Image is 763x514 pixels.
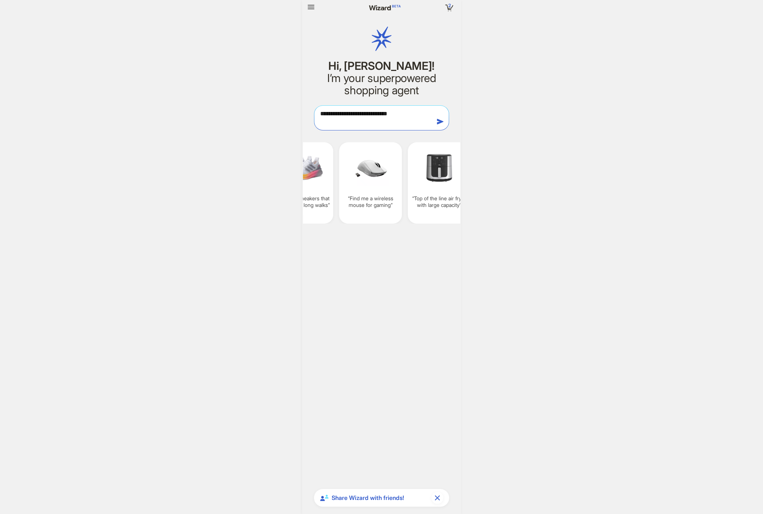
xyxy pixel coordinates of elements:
[314,489,449,507] div: Share Wizard with friends!
[448,3,451,8] span: 2
[332,494,428,502] span: Share Wizard with friends!
[342,195,399,208] q: Find me a wireless mouse for gaming
[314,72,449,96] h2: I’m your superpowered shopping agent
[411,195,468,208] q: Top of the line air fryer with large capacity
[408,142,471,224] div: Top of the line air fryer with large capacity
[342,147,399,189] img: Find%20me%20a%20wireless%20mouse%20for%20gaming-715c5ba0.png
[314,60,449,72] h1: Hi, [PERSON_NAME]!
[339,142,402,224] div: Find me a wireless mouse for gaming
[411,147,468,189] img: Top%20of%20the%20line%20air%20fryer%20with%20large%20capacity-d8b2d60f.png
